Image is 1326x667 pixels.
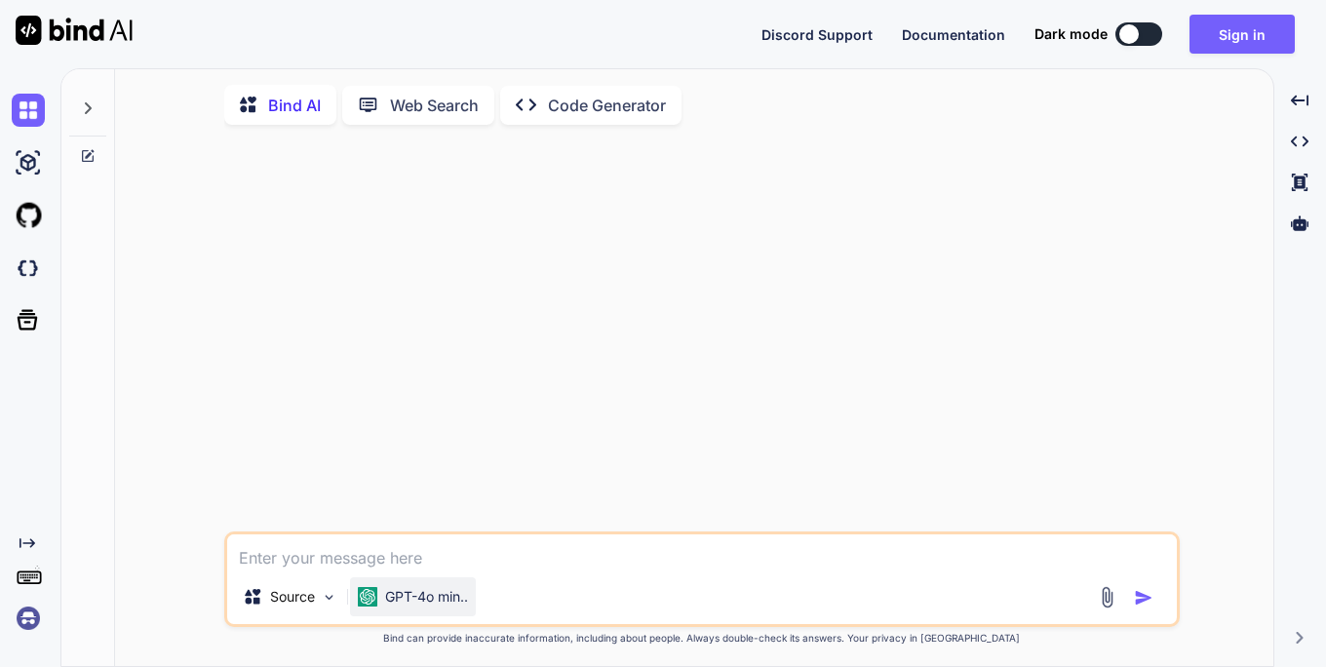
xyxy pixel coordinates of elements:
[12,252,45,285] img: darkCloudIdeIcon
[268,94,321,117] p: Bind AI
[12,94,45,127] img: chat
[12,199,45,232] img: githubLight
[321,589,337,606] img: Pick Models
[12,146,45,179] img: ai-studio
[1189,15,1295,54] button: Sign in
[224,631,1180,646] p: Bind can provide inaccurate information, including about people. Always double-check its answers....
[390,94,479,117] p: Web Search
[761,24,873,45] button: Discord Support
[385,587,468,607] p: GPT-4o min..
[1134,588,1153,608] img: icon
[902,26,1005,43] span: Documentation
[270,587,315,607] p: Source
[12,602,45,635] img: signin
[16,16,133,45] img: Bind AI
[1034,24,1108,44] span: Dark mode
[358,587,377,607] img: GPT-4o mini
[902,24,1005,45] button: Documentation
[548,94,666,117] p: Code Generator
[1096,586,1118,608] img: attachment
[761,26,873,43] span: Discord Support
